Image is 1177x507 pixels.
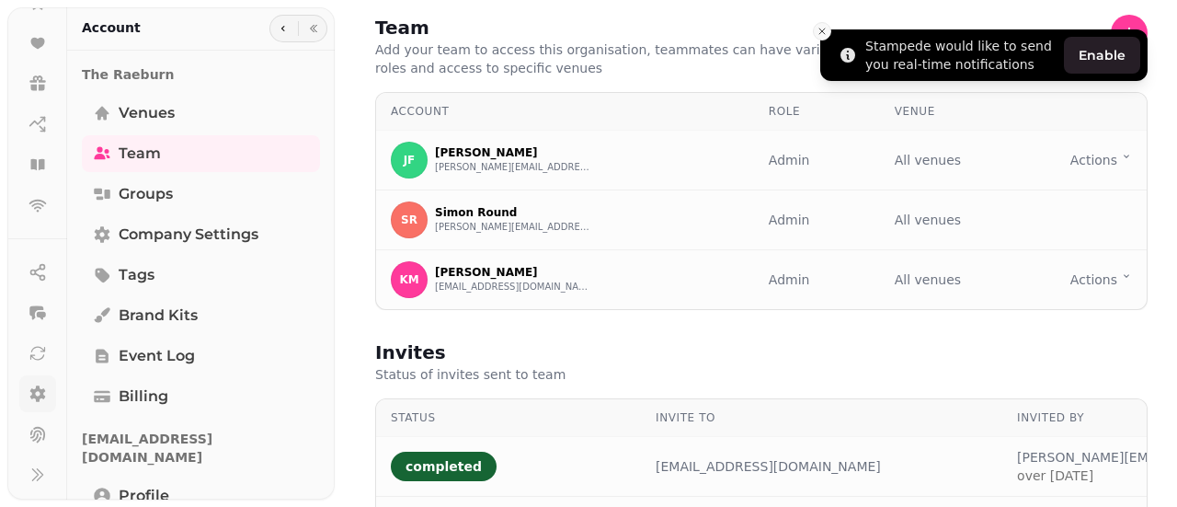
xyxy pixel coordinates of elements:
[404,154,416,167] span: JF
[82,378,320,415] a: Billing
[82,297,320,334] a: Brand Kits
[119,264,154,286] span: Tags
[82,18,141,37] h2: Account
[769,211,865,229] div: Admin
[435,220,591,235] button: [PERSON_NAME][EMAIL_ADDRESS][DOMAIN_NAME]
[82,176,320,213] a: Groups
[82,58,320,91] p: The Raeburn
[435,205,591,220] p: Simon Round
[82,257,320,294] a: Tags
[895,271,961,289] p: All venues
[375,340,728,365] h2: Invites
[769,104,865,119] div: Role
[82,135,320,172] a: Team
[119,485,169,507] span: Profile
[119,345,195,367] span: Event log
[406,457,482,476] p: completed
[119,224,258,246] span: Company settings
[656,457,988,476] div: [EMAIL_ADDRESS][DOMAIN_NAME]
[82,338,320,374] a: Event log
[119,305,198,327] span: Brand Kits
[119,183,173,205] span: Groups
[119,143,161,165] span: Team
[375,365,846,384] p: Status of invites sent to team
[401,213,417,226] span: SR
[435,265,591,280] p: [PERSON_NAME]
[399,273,418,286] span: KM
[895,151,961,169] p: All venues
[435,160,591,175] button: [PERSON_NAME][EMAIL_ADDRESS][DOMAIN_NAME]
[391,410,626,425] div: Status
[435,280,591,294] button: [EMAIL_ADDRESS][DOMAIN_NAME]
[435,145,591,160] p: [PERSON_NAME]
[769,271,865,289] div: Admin
[1064,37,1140,74] button: Enable
[865,37,1057,74] div: Stampede would like to send you real-time notifications
[82,95,320,132] a: Venues
[656,410,988,425] div: Invite to
[391,104,739,119] div: Account
[119,386,168,408] span: Billing
[82,422,320,474] p: [EMAIL_ADDRESS][DOMAIN_NAME]
[119,102,175,124] span: Venues
[895,211,961,229] p: All venues
[895,104,1002,119] div: Venue
[375,15,728,40] h2: Team
[1070,271,1132,289] button: Actions
[375,40,846,77] p: Add your team to access this organisation, teammates can have various roles and access to specifi...
[82,216,320,253] a: Company settings
[769,151,865,169] div: Admin
[1070,151,1132,169] button: Actions
[813,22,831,40] button: Close toast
